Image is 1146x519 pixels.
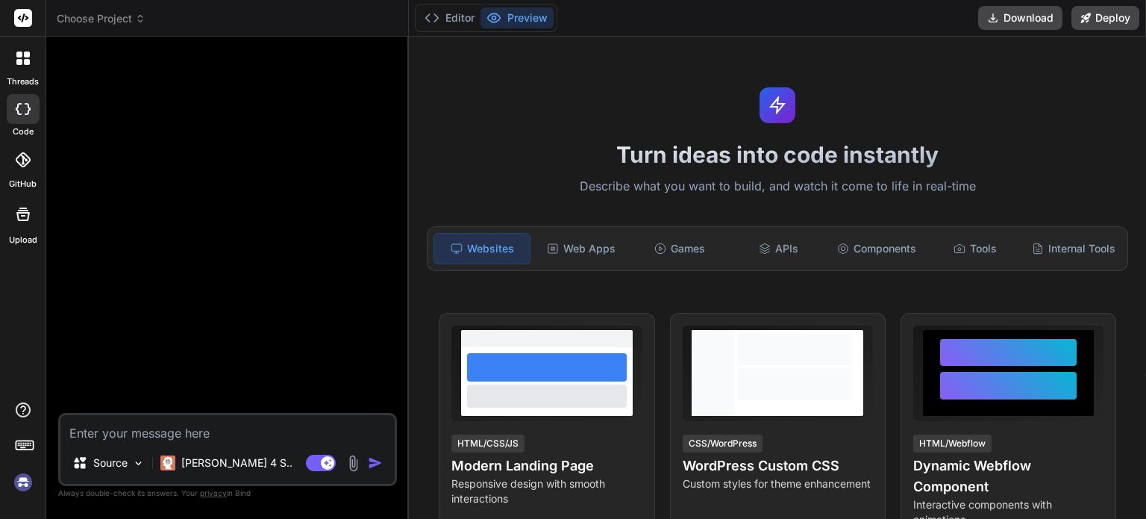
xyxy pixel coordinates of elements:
h4: WordPress Custom CSS [683,456,873,476]
p: Source [93,456,128,470]
img: logo_orange.svg [24,24,36,36]
img: attachment [345,455,362,472]
img: tab_domain_overview_orange.svg [40,87,52,99]
div: Websites [433,233,530,264]
img: Pick Models [132,457,145,470]
p: Always double-check its answers. Your in Bind [58,486,397,500]
button: Preview [480,7,554,28]
span: Choose Project [57,11,145,26]
img: signin [10,470,36,495]
img: icon [368,456,383,470]
p: Custom styles for theme enhancement [683,476,873,491]
div: Domain Overview [57,88,134,98]
button: Deploy [1071,6,1139,30]
div: v 4.0.25 [42,24,73,36]
label: threads [7,75,39,88]
h1: Turn ideas into code instantly [418,141,1137,168]
div: HTML/Webflow [913,435,992,453]
img: tab_keywords_by_traffic_grey.svg [148,87,160,99]
div: Games [632,233,727,264]
img: Claude 4 Sonnet [160,456,175,470]
button: Editor [419,7,480,28]
div: HTML/CSS/JS [451,435,525,453]
label: code [13,125,34,138]
p: Describe what you want to build, and watch it come to life in real-time [418,177,1137,196]
button: Download [978,6,1062,30]
div: APIs [730,233,826,264]
img: website_grey.svg [24,39,36,51]
div: Web Apps [533,233,629,264]
p: [PERSON_NAME] 4 S.. [181,456,292,470]
div: Keywords by Traffic [165,88,251,98]
div: Components [829,233,924,264]
div: CSS/WordPress [683,435,763,453]
label: GitHub [9,178,37,190]
h4: Modern Landing Page [451,456,642,476]
h4: Dynamic Webflow Component [913,456,1103,497]
div: Internal Tools [1026,233,1121,264]
div: Domain: [DOMAIN_NAME] [39,39,164,51]
p: Responsive design with smooth interactions [451,476,642,506]
label: Upload [9,234,37,246]
span: privacy [200,488,227,497]
div: Tools [927,233,1023,264]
